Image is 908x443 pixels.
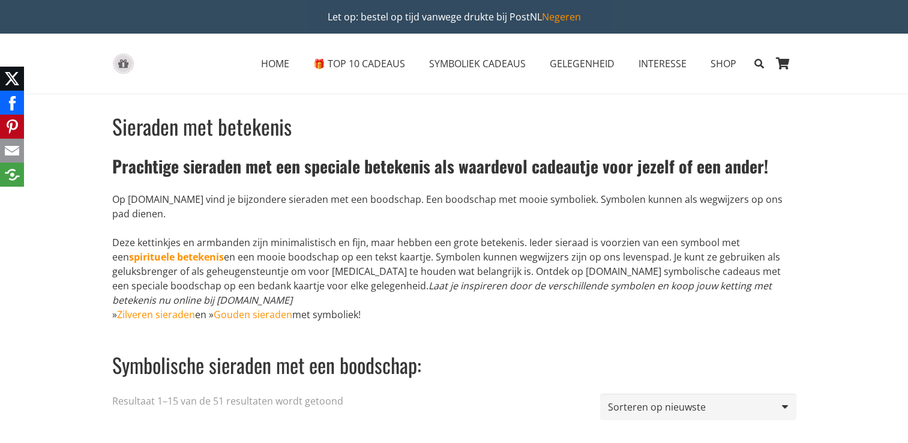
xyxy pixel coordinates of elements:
span: INTERESSE [639,57,687,70]
a: SHOPSHOP Menu [699,49,748,79]
span: 🎁 TOP 10 CADEAUS [313,57,405,70]
a: 🎁 TOP 10 CADEAUS🎁 TOP 10 CADEAUS Menu [301,49,417,79]
p: Op [DOMAIN_NAME] vind je bijzondere sieraden met een boodschap. Een boodschap met mooie symboliek... [112,192,787,221]
span: SYMBOLIEK CADEAUS [429,57,526,70]
p: Resultaat 1–15 van de 51 resultaten wordt getoond [112,394,343,408]
a: spirituele betekenis [129,250,224,264]
a: Zoeken [748,49,769,79]
a: HOMEHOME Menu [249,49,301,79]
a: Winkelwagen [770,34,796,94]
a: GELEGENHEIDGELEGENHEID Menu [538,49,627,79]
span: GELEGENHEID [550,57,615,70]
a: SYMBOLIEK CADEAUSSYMBOLIEK CADEAUS Menu [417,49,538,79]
em: Laat je inspireren door de verschillende symbolen en koop jouw ketting met betekenis nu online bi... [112,279,772,307]
a: Zilveren sieraden [117,308,195,321]
p: Deze kettinkjes en armbanden zijn minimalistisch en fijn, maar hebben een grote betekenis. Ieder ... [112,235,787,322]
span: SHOP [711,57,736,70]
h1: Sieraden met betekenis [112,113,787,140]
a: Gouden sieraden [214,308,292,321]
span: HOME [261,57,289,70]
strong: Prachtige sieraden met een speciale betekenis als waardevol cadeautje voor jezelf of een ander! [112,154,768,178]
a: INTERESSEINTERESSE Menu [627,49,699,79]
a: Negeren [542,10,581,23]
h2: Symbolische sieraden met een boodschap: [112,336,787,379]
select: Winkelbestelling [600,394,796,421]
a: gift-box-icon-grey-inspirerendwinkelen [112,53,134,74]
